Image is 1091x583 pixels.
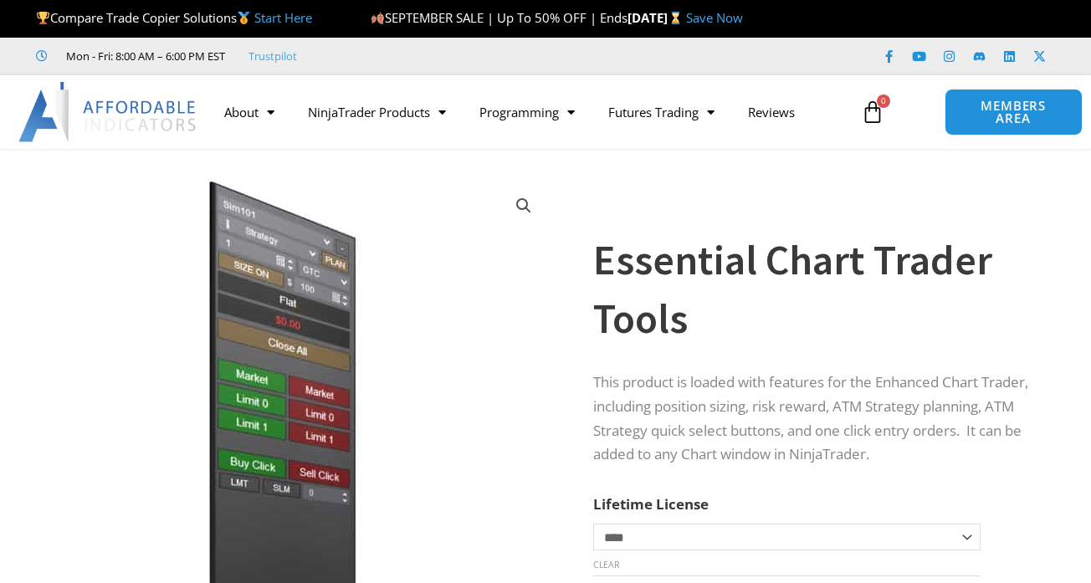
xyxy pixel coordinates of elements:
a: MEMBERS AREA [945,89,1083,136]
a: 0 [836,88,909,136]
a: About [207,93,291,131]
a: Save Now [686,9,743,26]
label: Lifetime License [593,494,709,514]
span: 0 [877,95,890,108]
a: NinjaTrader Products [291,93,463,131]
span: MEMBERS AREA [962,100,1065,125]
a: View full-screen image gallery [509,191,539,221]
img: LogoAI | Affordable Indicators – NinjaTrader [18,82,198,142]
span: Mon - Fri: 8:00 AM – 6:00 PM EST [62,46,225,66]
img: ⌛ [669,12,682,24]
nav: Menu [207,93,852,131]
span: Compare Trade Copier Solutions [36,9,312,26]
a: Clear options [593,559,619,570]
a: Trustpilot [248,46,297,66]
img: 🏆 [37,12,49,24]
p: This product is loaded with features for the Enhanced Chart Trader, including position sizing, ri... [593,371,1049,468]
a: Start Here [254,9,312,26]
img: 🍂 [371,12,384,24]
h1: Essential Chart Trader Tools [593,231,1049,348]
a: Programming [463,93,592,131]
strong: [DATE] [627,9,685,26]
a: Reviews [731,93,812,131]
a: Futures Trading [592,93,731,131]
img: 🥇 [238,12,250,24]
span: SEPTEMBER SALE | Up To 50% OFF | Ends [371,9,627,26]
